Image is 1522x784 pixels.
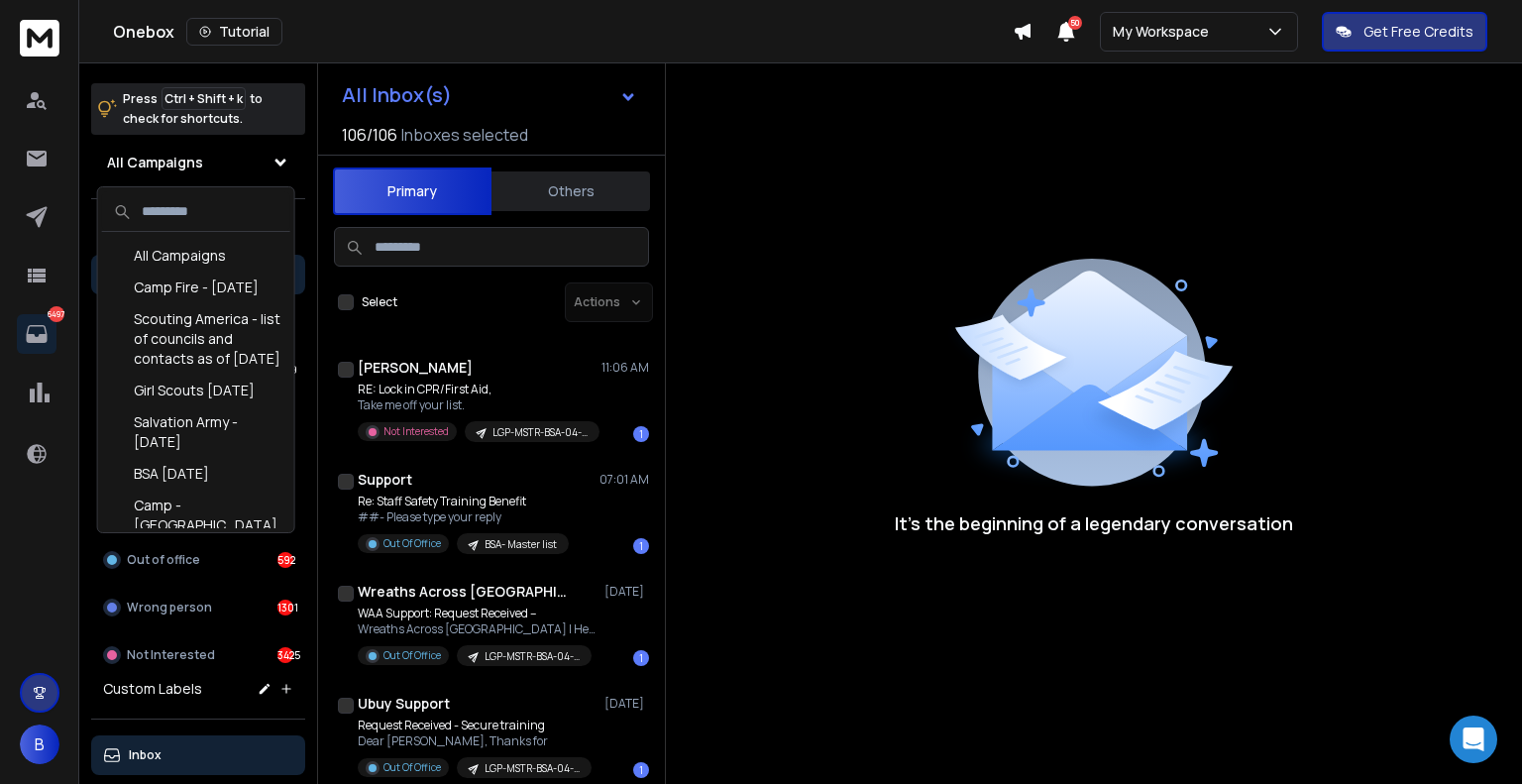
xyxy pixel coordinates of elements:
[102,303,290,375] div: Scouting America - list of councils and contacts as of [DATE]
[127,647,215,663] p: Not Interested
[633,426,649,442] div: 1
[604,584,649,600] p: [DATE]
[485,537,557,552] p: BSA- Master list
[633,762,649,778] div: 1
[1363,22,1473,42] p: Get Free Credits
[895,509,1293,537] p: It’s the beginning of a legendary conversation
[102,375,290,406] div: Girl Scouts [DATE]
[127,600,212,616] p: Wrong person
[91,215,305,243] h3: Filters
[485,649,580,664] p: LGP-MSTR-BSA-04-11-2025-1/2
[113,18,1013,46] div: Onebox
[107,153,203,172] h1: All Campaigns
[383,536,441,551] p: Out Of Office
[1068,16,1082,30] span: 50
[358,621,596,637] p: Wreaths Across [GEOGRAPHIC_DATA] | Helpdesk
[102,406,290,458] div: Salvation Army - [DATE]
[102,272,290,303] div: Camp Fire - [DATE]
[358,494,569,509] p: Re: Staff Safety Training Benefit
[49,306,64,322] p: 6497
[491,169,650,213] button: Others
[102,490,290,561] div: Camp - [GEOGRAPHIC_DATA] [DATE]
[342,85,452,105] h1: All Inbox(s)
[604,696,649,712] p: [DATE]
[1450,716,1497,763] div: Open Intercom Messenger
[186,18,282,46] button: Tutorial
[20,725,59,764] span: B
[401,123,528,147] h3: Inboxes selected
[633,650,649,666] div: 1
[358,694,450,714] h1: Ubuy Support
[277,647,293,663] div: 3425
[277,600,293,616] div: 1301
[383,424,449,439] p: Not Interested
[358,606,596,621] p: WAA Support: Request Received –
[633,538,649,554] div: 1
[492,425,588,440] p: LGP-MSTR-BSA-04-11-2025-1/2
[599,472,649,488] p: 07:01 AM
[358,397,596,413] p: Take me off your list.
[358,382,596,397] p: RE: Lock in CPR/First Aid,
[485,761,580,776] p: LGP-MSTR-BSA-04-11-2025-1/2
[362,294,397,310] label: Select
[358,733,592,749] p: Dear [PERSON_NAME], Thanks for
[601,360,649,376] p: 11:06 AM
[358,358,473,378] h1: [PERSON_NAME]
[342,123,397,147] span: 106 / 106
[277,552,293,568] div: 592
[102,240,290,272] div: All Campaigns
[162,87,246,110] span: Ctrl + Shift + k
[358,509,569,525] p: ##- Please type your reply
[127,552,200,568] p: Out of office
[383,648,441,663] p: Out Of Office
[123,89,263,129] p: Press to check for shortcuts.
[103,679,202,699] h3: Custom Labels
[383,760,441,775] p: Out Of Office
[358,718,592,733] p: Request Received - Secure training
[358,470,412,490] h1: Support
[129,747,162,763] p: Inbox
[333,168,491,215] button: Primary
[358,582,576,602] h1: Wreaths Across [GEOGRAPHIC_DATA] | Helpdesk
[1113,22,1217,42] p: My Workspace
[102,458,290,490] div: BSA [DATE]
